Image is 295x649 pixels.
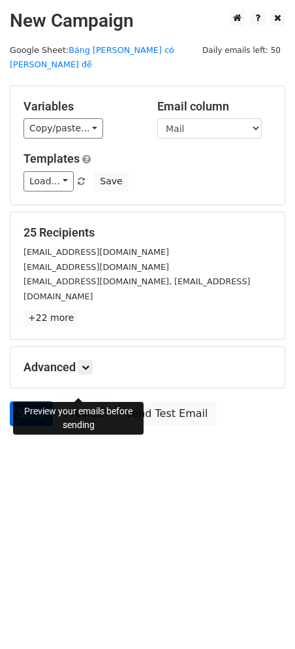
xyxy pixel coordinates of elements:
[23,118,103,139] a: Copy/paste...
[117,401,216,426] a: Send Test Email
[23,247,169,257] small: [EMAIL_ADDRESS][DOMAIN_NAME]
[230,586,295,649] iframe: Chat Widget
[23,225,272,240] h5: 25 Recipients
[157,99,272,114] h5: Email column
[23,171,74,191] a: Load...
[10,45,174,70] a: Bảng [PERSON_NAME] có [PERSON_NAME] đề
[10,45,174,70] small: Google Sheet:
[23,360,272,374] h5: Advanced
[198,43,285,58] span: Daily emails left: 50
[230,586,295,649] div: Tiện ích trò chuyện
[198,45,285,55] a: Daily emails left: 50
[10,10,285,32] h2: New Campaign
[23,152,80,165] a: Templates
[23,276,250,301] small: [EMAIL_ADDRESS][DOMAIN_NAME], [EMAIL_ADDRESS][DOMAIN_NAME]
[23,310,78,326] a: +22 more
[13,402,144,435] div: Preview your emails before sending
[94,171,128,191] button: Save
[23,262,169,272] small: [EMAIL_ADDRESS][DOMAIN_NAME]
[23,99,138,114] h5: Variables
[10,401,53,426] a: Send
